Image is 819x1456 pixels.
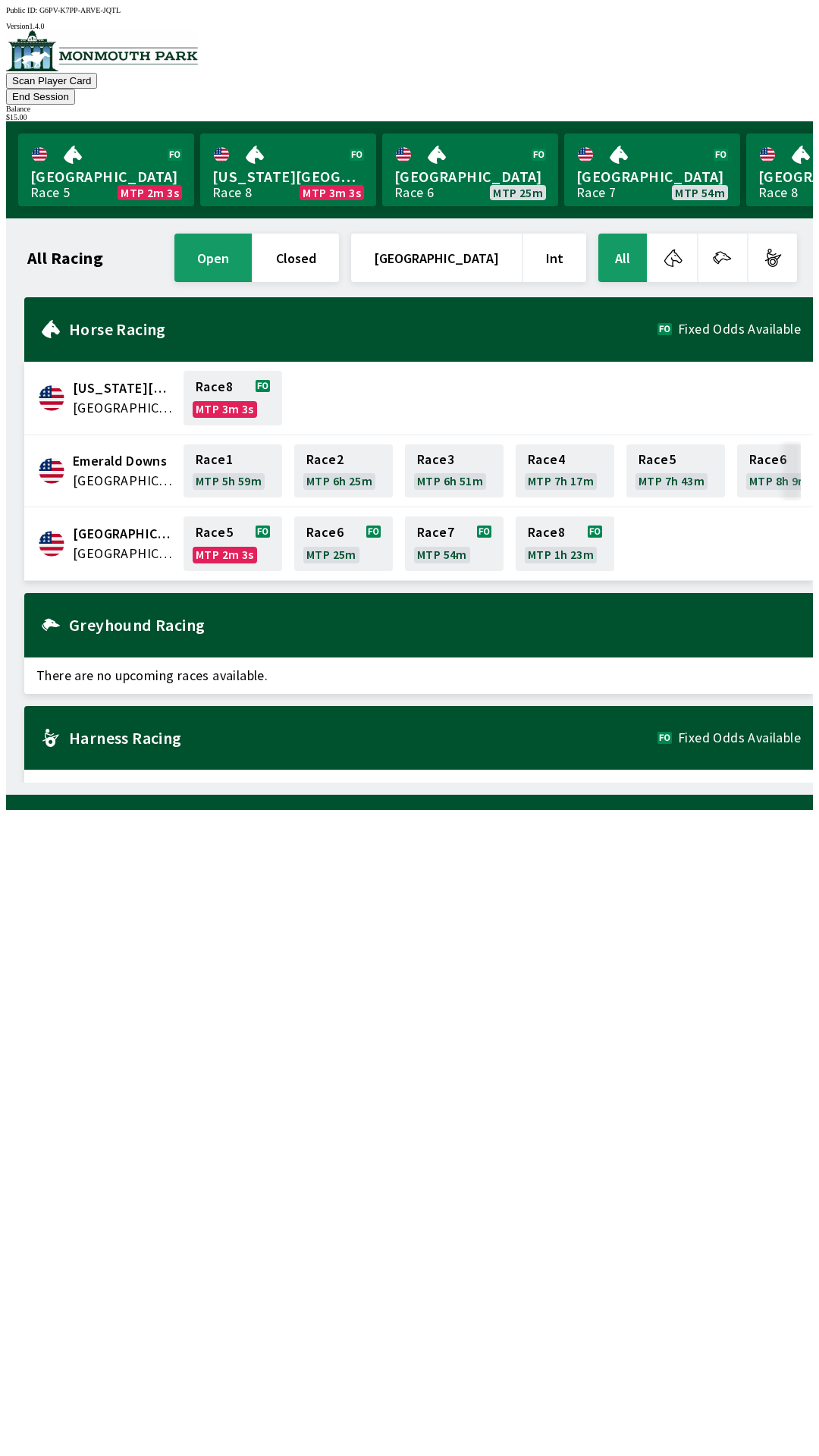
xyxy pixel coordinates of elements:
[576,187,616,199] div: Race 7
[73,378,174,398] span: Delaware Park
[294,516,393,571] a: Race6MTP 25m
[73,471,174,491] span: United States
[523,234,586,282] button: Int
[73,398,174,418] span: United States
[749,453,786,466] span: Race 6
[27,252,103,264] h1: All Racing
[405,516,504,571] a: Race7MTP 54m
[306,453,344,466] span: Race 2
[306,475,372,487] span: MTP 6h 25m
[6,105,813,113] div: Balance
[6,73,97,89] button: Scan Player Card
[528,526,565,538] span: Race 8
[303,187,361,199] span: MTP 3m 3s
[405,444,504,497] a: Race3MTP 6h 51m
[639,475,704,487] span: MTP 7h 43m
[576,167,728,187] span: [GEOGRAPHIC_DATA]
[639,453,676,466] span: Race 5
[6,113,813,121] div: $ 15.00
[351,234,522,282] button: [GEOGRAPHIC_DATA]
[174,234,252,282] button: open
[306,548,356,560] span: MTP 25m
[196,381,233,393] span: Race 8
[196,453,233,466] span: Race 1
[528,453,565,466] span: Race 4
[196,526,233,538] span: Race 5
[69,619,801,631] h2: Greyhound Racing
[417,453,454,466] span: Race 3
[184,516,282,571] a: Race5MTP 2m 3s
[69,323,657,335] h2: Horse Racing
[528,475,594,487] span: MTP 7h 17m
[24,657,813,694] span: There are no upcoming races available.
[24,770,813,806] span: There are no upcoming races available.
[196,403,254,415] span: MTP 3m 3s
[493,187,543,199] span: MTP 25m
[73,524,174,544] span: Monmouth Park
[598,234,647,282] button: All
[516,444,614,497] a: Race4MTP 7h 17m
[121,187,179,199] span: MTP 2m 3s
[73,451,174,471] span: Emerald Downs
[516,516,614,571] a: Race8MTP 1h 23m
[294,444,393,497] a: Race2MTP 6h 25m
[417,548,467,560] span: MTP 54m
[626,444,725,497] a: Race5MTP 7h 43m
[678,323,801,335] span: Fixed Odds Available
[394,187,434,199] div: Race 6
[39,6,121,14] span: G6PV-K7PP-ARVE-JQTL
[675,187,725,199] span: MTP 54m
[417,526,454,538] span: Race 7
[528,548,594,560] span: MTP 1h 23m
[212,167,364,187] span: [US_STATE][GEOGRAPHIC_DATA]
[678,732,801,744] span: Fixed Odds Available
[184,444,282,497] a: Race1MTP 5h 59m
[69,732,657,744] h2: Harness Racing
[382,133,558,206] a: [GEOGRAPHIC_DATA]Race 6MTP 25m
[306,526,344,538] span: Race 6
[253,234,339,282] button: closed
[6,89,75,105] button: End Session
[6,22,813,30] div: Version 1.4.0
[394,167,546,187] span: [GEOGRAPHIC_DATA]
[196,548,254,560] span: MTP 2m 3s
[758,187,798,199] div: Race 8
[196,475,262,487] span: MTP 5h 59m
[18,133,194,206] a: [GEOGRAPHIC_DATA]Race 5MTP 2m 3s
[73,544,174,563] span: United States
[212,187,252,199] div: Race 8
[6,6,813,14] div: Public ID:
[200,133,376,206] a: [US_STATE][GEOGRAPHIC_DATA]Race 8MTP 3m 3s
[564,133,740,206] a: [GEOGRAPHIC_DATA]Race 7MTP 54m
[6,30,198,71] img: venue logo
[417,475,483,487] span: MTP 6h 51m
[30,187,70,199] div: Race 5
[184,371,282,425] a: Race8MTP 3m 3s
[749,475,809,487] span: MTP 8h 9m
[30,167,182,187] span: [GEOGRAPHIC_DATA]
